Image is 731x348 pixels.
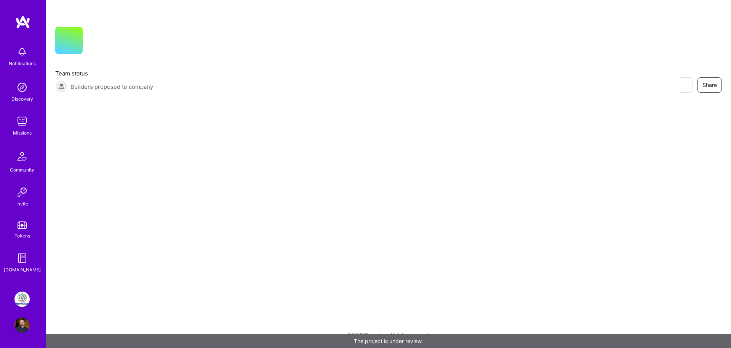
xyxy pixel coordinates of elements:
img: Invite [14,184,30,200]
i: icon EyeClosed [682,82,688,88]
img: discovery [14,80,30,95]
a: User Avatar [13,318,32,333]
div: Tokens [14,232,30,240]
i: icon CompanyGray [92,39,98,45]
a: PepsiCo: SodaStream Intl. 2024 AOP [13,292,32,307]
img: teamwork [14,114,30,129]
div: Community [10,166,34,174]
img: Community [13,148,31,166]
button: Share [697,77,722,93]
img: User Avatar [14,318,30,333]
div: Missions [13,129,32,137]
span: Share [702,81,717,89]
div: Invite [16,200,28,208]
span: Team status [55,69,153,77]
div: Notifications [9,59,36,67]
img: tokens [18,221,27,229]
img: bell [14,44,30,59]
div: Discovery [11,95,33,103]
div: The project is under review. [46,334,731,348]
img: PepsiCo: SodaStream Intl. 2024 AOP [14,292,30,307]
img: guide book [14,250,30,266]
img: logo [15,15,30,29]
span: Builders proposed to company [70,83,153,91]
div: [DOMAIN_NAME] [4,266,41,274]
img: Builders proposed to company [55,80,67,93]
